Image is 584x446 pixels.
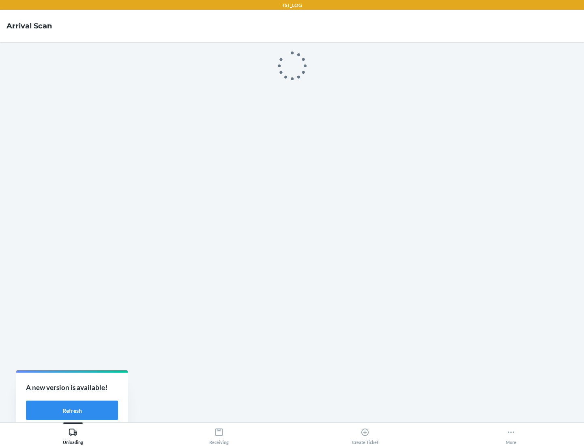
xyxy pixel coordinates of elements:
[63,425,83,445] div: Unloading
[209,425,229,445] div: Receiving
[282,2,302,9] p: TST_LOG
[352,425,378,445] div: Create Ticket
[6,21,52,31] h4: Arrival Scan
[292,422,438,445] button: Create Ticket
[26,382,118,393] p: A new version is available!
[506,425,516,445] div: More
[26,401,118,420] button: Refresh
[438,422,584,445] button: More
[146,422,292,445] button: Receiving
